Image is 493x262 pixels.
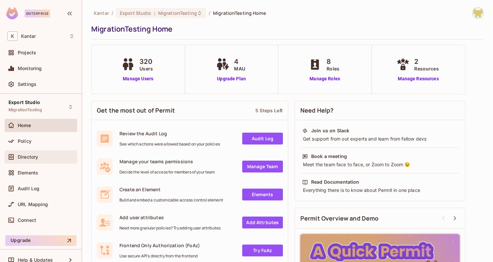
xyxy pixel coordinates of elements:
span: Roles [327,65,339,72]
span: Export Studio [9,100,40,105]
div: Get support from out experts and learn from fellow devs [302,136,458,142]
span: MigrationTesting Home [213,10,266,16]
li: / [209,10,210,16]
div: Everything there is to know about Permit in one place [302,187,458,194]
button: Upgrade [5,235,76,246]
a: Upgrade Plan [215,75,248,82]
span: MAU [234,65,245,72]
span: Create an Element [119,186,223,193]
span: Review the Audit Log [119,130,220,137]
a: Manage Roles [307,75,343,82]
span: the active workspace [94,10,109,16]
span: Use secure API's directly from the frontend [119,253,200,259]
span: MigrationTesting [9,107,42,113]
span: Home [18,123,31,128]
a: Manage Resources [395,75,442,82]
div: Enterprise [25,10,50,17]
span: 320 [139,57,153,66]
span: Users [139,65,153,72]
span: 4 [234,57,245,66]
img: SReyMgAAAABJRU5ErkJggg== [6,7,18,19]
a: Elements [242,189,283,200]
span: Decide the level of access for members of your team [119,170,215,175]
div: MigrationTesting Home [91,24,481,34]
span: Resources [415,65,439,72]
div: Meet the team face to face, or Zoom to Zoom 😉 [302,161,458,168]
span: Frontend Only Authorization (FoAz) [119,242,200,249]
li: / [112,10,113,16]
div: Book a meeting [311,153,347,160]
span: Add user attributes [119,214,221,221]
a: Add Attrbutes [242,217,283,228]
a: Manage Team [242,161,283,172]
div: Join us on Slack [311,127,349,134]
span: Connect [18,218,36,223]
span: URL Mapping [18,202,48,207]
span: Elements [18,170,38,175]
span: : [154,11,156,16]
span: Permit Overview and Demo [300,214,379,223]
span: Directory [18,154,38,160]
a: Try FoAz [242,245,283,256]
a: Audit Log [242,133,283,144]
span: Get the most out of Permit [97,106,175,115]
span: See which actions were allowed based on your policies [119,142,220,147]
span: Need more granular policies? Try adding user attributes [119,225,221,231]
span: 2 [415,57,439,66]
span: 8 [327,57,339,66]
span: K [7,31,18,41]
span: Workspace: Kantar [21,34,36,39]
span: Need Help? [300,106,334,115]
div: 5 Steps Left [255,107,283,114]
span: Audit Log [18,186,39,191]
span: Policy [18,139,32,144]
a: Manage Users [120,75,156,82]
span: Manage your teams permissions [119,158,215,165]
span: Monitoring [18,66,42,71]
span: Settings [18,82,36,87]
div: Read Documentation [311,179,359,185]
span: Export Studio [120,10,151,16]
span: Build and embed a customizable access control element [119,197,223,203]
img: Girishankar.VP@kantar.com [473,8,483,18]
span: MigrationTesting [158,10,197,16]
span: Projects [18,50,36,55]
